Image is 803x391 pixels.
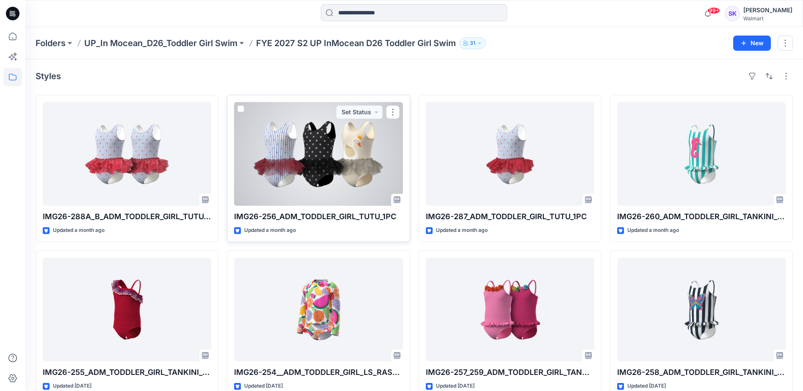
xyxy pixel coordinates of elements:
[43,258,211,361] a: IMG26-255_ADM_TODDLER_GIRL_TANKINI_WITH_RUFFLE
[436,382,475,391] p: Updated [DATE]
[256,37,456,49] p: FYE 2027 S2 UP InMocean D26 Toddler Girl Swim
[617,211,786,223] p: IMG26-260_ADM_TODDLER_GIRL_TANKINI_WITH_RUFFLE SCOOP BOTTOM
[234,211,403,223] p: IMG26-256_ADM_TODDLER_GIRL_TUTU_1PC
[36,37,66,49] a: Folders
[53,226,105,235] p: Updated a month ago
[707,7,720,14] span: 99+
[426,211,594,223] p: IMG26-287_ADM_TODDLER_GIRL_TUTU_1PC
[43,211,211,223] p: IMG26-288A_B_ADM_TODDLER_GIRL_TUTU_1PC
[733,36,771,51] button: New
[244,382,283,391] p: Updated [DATE]
[743,5,792,15] div: [PERSON_NAME]
[617,258,786,361] a: IMG26-258_ADM_TODDLER_GIRL_TANKINI_WITH_RUFFLE_SCOOP_BOTTOM
[36,71,61,81] h4: Styles
[459,37,486,49] button: 31
[84,37,237,49] a: UP_In Mocean_D26_Toddler Girl Swim
[627,226,679,235] p: Updated a month ago
[43,366,211,378] p: IMG26-255_ADM_TODDLER_GIRL_TANKINI_WITH_RUFFLE
[725,6,740,21] div: SK
[617,102,786,206] a: IMG26-260_ADM_TODDLER_GIRL_TANKINI_WITH_RUFFLE SCOOP BOTTOM
[426,102,594,206] a: IMG26-287_ADM_TODDLER_GIRL_TUTU_1PC
[627,382,666,391] p: Updated [DATE]
[426,366,594,378] p: IMG26-257_259_ADM_TODDLER_GIRL_TANKINI_WITH_3D_ROSETTES
[470,39,475,48] p: 31
[244,226,296,235] p: Updated a month ago
[43,102,211,206] a: IMG26-288A_B_ADM_TODDLER_GIRL_TUTU_1PC
[426,258,594,361] a: IMG26-257_259_ADM_TODDLER_GIRL_TANKINI_WITH_3D_ROSETTES
[617,366,786,378] p: IMG26-258_ADM_TODDLER_GIRL_TANKINI_WITH_RUFFLE_SCOOP_BOTTOM
[234,102,403,206] a: IMG26-256_ADM_TODDLER_GIRL_TUTU_1PC
[436,226,488,235] p: Updated a month ago
[234,366,403,378] p: IMG26-254__ADM_TODDLER_GIRL_LS_RASH_GUARD_SET
[234,258,403,361] a: IMG26-254__ADM_TODDLER_GIRL_LS_RASH_GUARD_SET
[743,15,792,22] div: Walmart
[53,382,91,391] p: Updated [DATE]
